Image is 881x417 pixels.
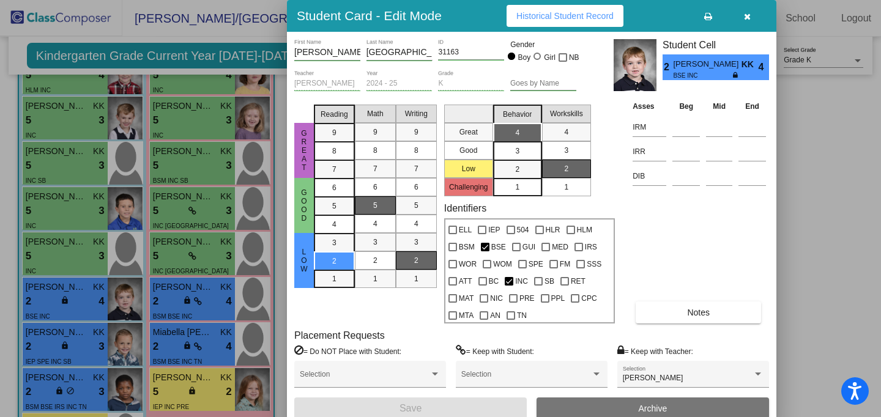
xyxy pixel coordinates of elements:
span: 1 [373,273,377,284]
span: INC [515,274,528,289]
div: Girl [543,52,556,63]
span: 4 [759,60,769,75]
span: 8 [414,145,418,156]
span: HLR [546,223,560,237]
th: End [735,100,769,113]
span: MED [552,240,568,254]
span: BSE [491,240,506,254]
h3: Student Card - Edit Mode [297,8,442,23]
span: 2 [414,255,418,266]
span: 504 [517,223,529,237]
span: 1 [564,182,568,193]
span: ELL [459,223,472,237]
span: BC [489,274,499,289]
span: 7 [373,163,377,174]
span: Reading [321,109,348,120]
label: = Keep with Teacher: [617,345,693,357]
span: Low [299,248,310,273]
span: 9 [332,127,336,138]
div: Boy [518,52,531,63]
label: = Do NOT Place with Student: [294,345,401,357]
span: 1 [414,273,418,284]
span: 6 [373,182,377,193]
span: 3 [564,145,568,156]
span: Historical Student Record [516,11,614,21]
span: Writing [405,108,428,119]
th: Mid [703,100,735,113]
span: Workskills [550,108,583,119]
span: Save [400,403,422,413]
span: [PERSON_NAME] [673,58,741,71]
span: 4 [564,127,568,138]
span: AN [490,308,500,323]
span: Math [367,108,384,119]
span: 2 [373,255,377,266]
span: 4 [373,218,377,229]
span: BSM [459,240,475,254]
input: goes by name [510,79,576,88]
span: 8 [332,146,336,157]
button: Notes [636,301,761,323]
span: TN [517,308,527,323]
span: 9 [373,127,377,138]
input: assessment [633,142,666,161]
span: 5 [332,201,336,212]
span: RET [571,274,585,289]
span: 3 [332,237,336,248]
span: FM [560,257,570,271]
label: = Keep with Student: [456,345,534,357]
input: Enter ID [438,48,504,57]
span: WOM [493,257,512,271]
button: Historical Student Record [507,5,623,27]
span: NIC [490,291,503,306]
span: MAT [459,291,474,306]
span: 7 [414,163,418,174]
label: Placement Requests [294,330,385,341]
span: IRS [585,240,597,254]
span: 2 [332,256,336,267]
span: 3 [515,146,519,157]
span: MTA [459,308,474,323]
span: 2 [663,60,673,75]
span: HLM [577,223,592,237]
span: 6 [414,182,418,193]
span: SSS [587,257,601,271]
input: year [366,79,433,88]
span: KK [742,58,759,71]
span: 7 [332,164,336,175]
th: Beg [669,100,703,113]
span: SPE [529,257,543,271]
span: 3 [414,237,418,248]
span: WOR [459,257,477,271]
span: 2 [515,164,519,175]
span: ATT [459,274,472,289]
span: 4 [332,219,336,230]
span: Good [299,188,310,223]
th: Asses [630,100,669,113]
span: Archive [639,404,667,413]
span: Great [299,129,310,172]
h3: Student Cell [663,39,769,51]
span: 5 [373,200,377,211]
span: 8 [373,145,377,156]
span: [PERSON_NAME] [623,374,683,382]
span: 1 [332,273,336,284]
span: PPL [551,291,565,306]
span: 1 [515,182,519,193]
span: 2 [564,163,568,174]
input: assessment [633,167,666,185]
span: 4 [515,127,519,138]
span: NB [569,50,579,65]
span: Notes [687,308,710,317]
input: teacher [294,79,360,88]
label: Identifiers [444,202,486,214]
span: PRE [519,291,535,306]
span: 5 [414,200,418,211]
span: 3 [373,237,377,248]
span: 4 [414,218,418,229]
input: assessment [633,118,666,136]
span: Behavior [503,109,532,120]
mat-label: Gender [510,39,576,50]
span: IEP [488,223,500,237]
span: BSE INC [673,71,732,80]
